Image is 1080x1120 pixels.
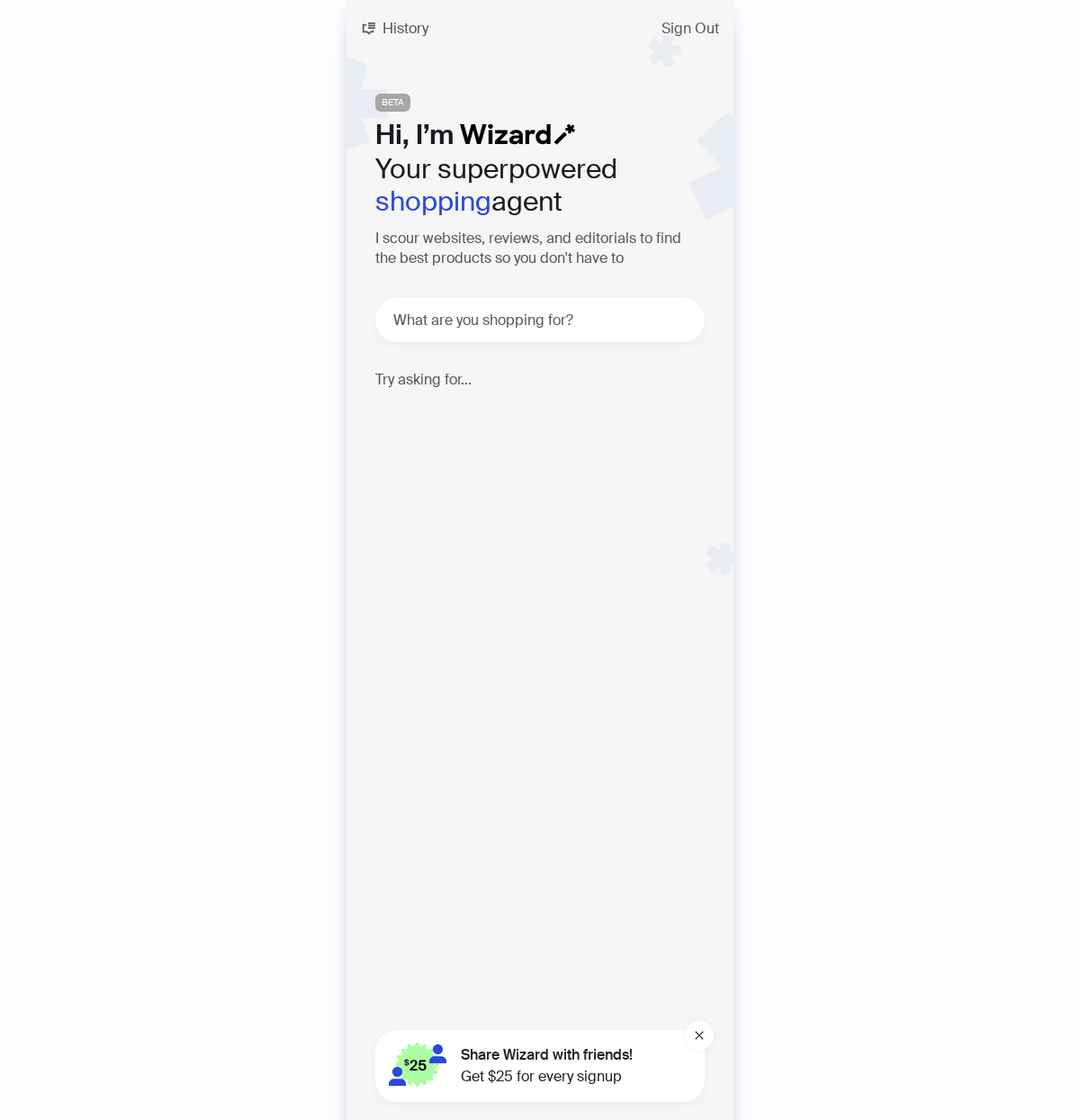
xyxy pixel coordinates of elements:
[375,229,705,269] h3: I scour websites, reviews, and editorials to find the best products so you don't have to
[382,22,428,36] span: History
[461,1044,633,1066] span: Share Wizard with friends!
[375,153,705,218] h2: Your superpowered agent
[346,14,443,43] button: History
[694,1030,705,1041] span: close
[647,14,733,43] button: Sign Out
[375,94,410,112] span: BETA
[375,184,491,219] em: shopping
[661,22,719,36] span: Sign Out
[375,117,454,152] span: Hi, I’m
[375,371,705,388] h4: Try asking for...
[375,1030,705,1102] button: Share Wizard with friends!Get $25 for every signup
[461,1066,633,1088] span: Get $25 for every signup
